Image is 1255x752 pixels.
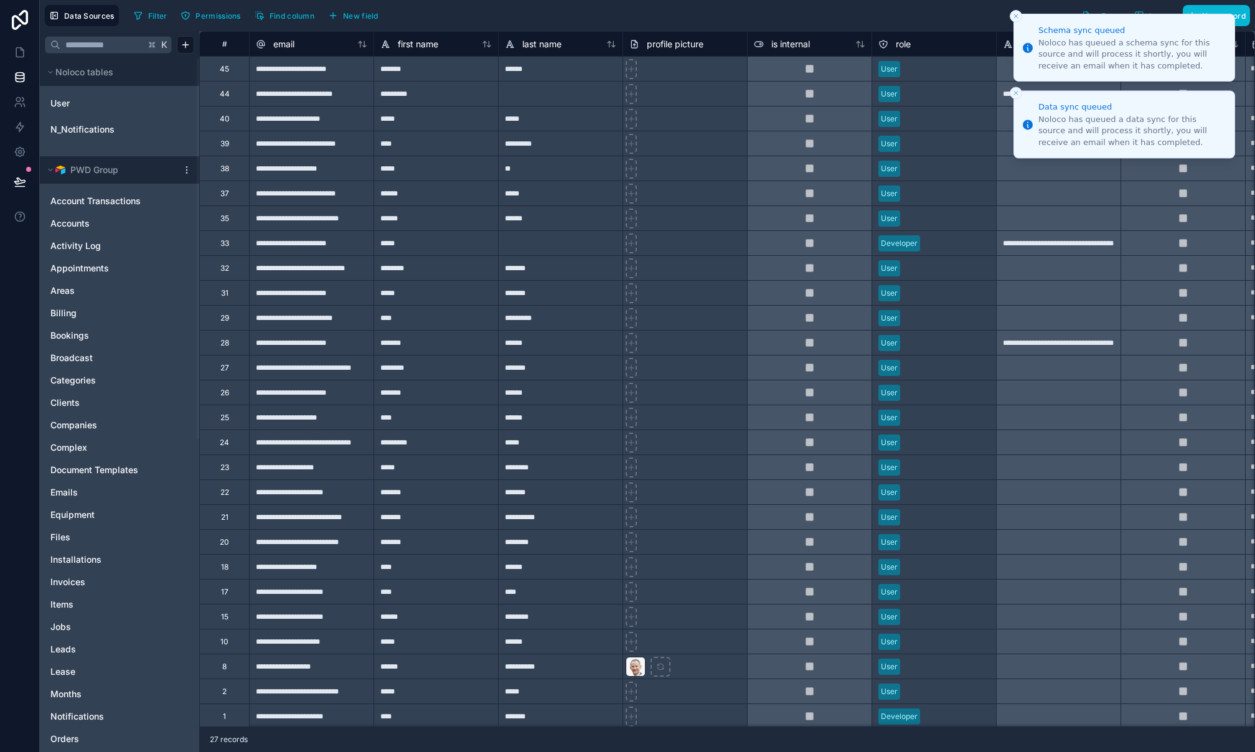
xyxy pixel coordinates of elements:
[881,537,898,548] div: User
[45,527,194,547] div: Files
[45,393,194,413] div: Clients
[50,419,164,431] a: Companies
[45,214,194,233] div: Accounts
[881,288,898,299] div: User
[50,352,164,364] a: Broadcast
[50,621,164,633] a: Jobs
[1038,115,1224,149] div: Noloco has queued a data sync for this source and will process it shortly, you will receive an em...
[881,686,898,697] div: User
[50,464,164,476] a: Document Templates
[50,352,93,364] span: Broadcast
[881,362,898,374] div: User
[50,509,164,521] a: Equipment
[45,729,194,749] div: Orders
[220,114,230,124] div: 40
[45,415,194,435] div: Companies
[45,258,194,278] div: Appointments
[881,437,898,448] div: User
[220,263,229,273] div: 32
[50,553,101,566] span: Installations
[45,505,194,525] div: Equipment
[50,217,164,230] a: Accounts
[50,284,164,297] a: Areas
[881,163,898,174] div: User
[148,11,167,21] span: Filter
[220,637,228,647] div: 10
[50,441,164,454] a: Complex
[45,93,194,113] div: User
[45,191,194,211] div: Account Transactions
[220,238,229,248] div: 33
[50,665,164,678] a: Lease
[50,509,95,521] span: Equipment
[220,64,229,74] div: 45
[1038,101,1224,113] div: Data sync queued
[324,6,383,25] button: New field
[50,486,164,499] a: Emails
[50,576,164,588] a: Invoices
[50,531,70,543] span: Files
[771,38,810,50] span: is internal
[50,397,80,409] span: Clients
[881,487,898,498] div: User
[50,733,164,745] a: Orders
[881,263,898,274] div: User
[220,363,229,373] div: 27
[129,6,172,25] button: Filter
[50,374,96,387] span: Categories
[50,486,78,499] span: Emails
[50,262,109,275] span: Appointments
[881,113,898,125] div: User
[1010,10,1022,22] button: Close toast
[881,586,898,598] div: User
[70,164,118,176] span: PWD Group
[50,97,70,110] span: User
[398,38,438,50] span: first name
[45,5,119,26] button: Data Sources
[50,464,138,476] span: Document Templates
[220,413,229,423] div: 25
[223,712,226,721] div: 1
[50,195,141,207] span: Account Transactions
[881,711,918,722] div: Developer
[896,38,911,50] span: role
[45,438,194,458] div: Complex
[50,240,164,252] a: Activity Log
[45,161,177,179] button: Airtable LogoPWD Group
[176,6,245,25] button: Permissions
[50,307,164,319] a: Billing
[45,684,194,704] div: Months
[50,284,75,297] span: Areas
[45,120,194,139] div: N_Notifications
[221,562,228,572] div: 18
[50,576,85,588] span: Invoices
[50,688,82,700] span: Months
[50,621,71,633] span: Jobs
[50,262,164,275] a: Appointments
[50,643,76,656] span: Leads
[221,288,228,298] div: 31
[250,6,319,25] button: Find column
[221,587,228,597] div: 17
[195,11,240,21] span: Permissions
[221,512,228,522] div: 21
[881,313,898,324] div: User
[50,598,164,611] a: Items
[50,531,164,543] a: Files
[220,164,229,174] div: 38
[220,537,229,547] div: 20
[209,39,240,49] div: #
[50,374,164,387] a: Categories
[50,123,115,136] span: N_Notifications
[45,370,194,390] div: Categories
[881,238,918,249] div: Developer
[45,236,194,256] div: Activity Log
[881,138,898,149] div: User
[881,462,898,473] div: User
[881,88,898,100] div: User
[881,611,898,623] div: User
[64,11,115,21] span: Data Sources
[273,38,294,50] span: email
[881,387,898,398] div: User
[160,40,169,49] span: K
